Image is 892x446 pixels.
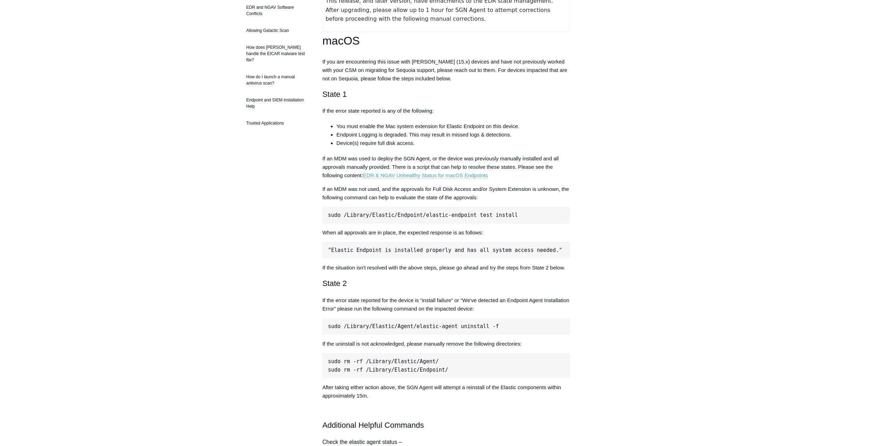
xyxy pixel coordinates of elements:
pre: sudo /Library/Elastic/Endpoint/elastic-endpoint test install [322,207,570,223]
a: Endpoint and SIEM Installation Help [243,93,312,113]
a: EDR and NGAV Software Conflicts [243,1,312,20]
h2: State 2 [322,277,570,289]
a: Allowing Galactic Scan [243,24,312,37]
pre: sudo rm -rf /Library/Elastic/Agent/ sudo rm -rf /Library/Elastic/Endpoint/ [322,353,570,378]
li: You must enable the Mac system extension for Elastic Endpoint on this device. [336,122,570,131]
li: Device(s) require full disk access. [336,139,570,147]
p: If an MDM was used to deploy the SGN Agent, or the device was previously manually installed and a... [322,154,570,180]
p: If you are encountering this issue with [PERSON_NAME] (15.x) devices and have not previously work... [322,58,570,83]
h2: State 1 [322,88,570,100]
a: How do I launch a manual antivirus scan? [243,70,312,90]
p: If an MDM was not used, and the approvals for Full Disk Access and/or System Extension is unknown... [322,185,570,202]
pre: sudo /Library/Elastic/Agent/elastic-agent uninstall -f [322,318,570,334]
h1: macOS [322,32,570,50]
p: If the uninstall is not acknowledged, please manually remove the following directories: [322,340,570,348]
pre: "Elastic Endpoint is installed properly and has all system access needed." [322,242,570,258]
a: EDR & NGAV Unhealthy Status for macOS Endpoints [363,172,488,179]
p: If the error state reported is any of the following: [322,107,570,115]
a: How does [PERSON_NAME] handle the EICAR malware test file? [243,41,312,67]
p: If the error state reported for the device is “install failure” or “We've detected an Endpoint Ag... [322,296,570,313]
p: If the situation isn't resolved with the above steps, please go ahead and try the steps from Stat... [322,264,570,272]
p: When all approvals are in place, the expected response is as follows: [322,228,570,237]
h2: Additional Helpful Commands [322,419,570,431]
a: Trusted Applications [243,117,312,130]
li: Endpoint Logging is degraded. This may result in missed logs & detections. [336,131,570,139]
p: After taking either action above, the SGN Agent will attempt a reinstall of the Elastic component... [322,383,570,400]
